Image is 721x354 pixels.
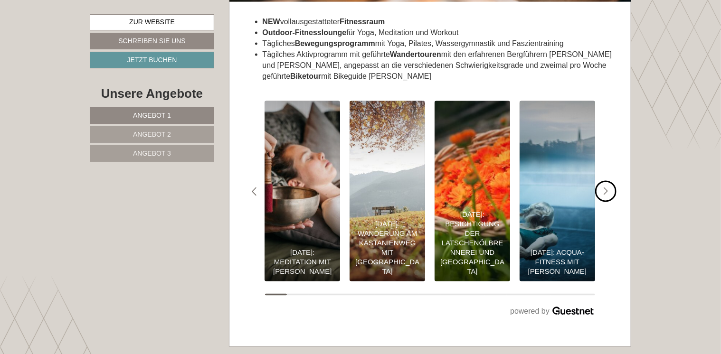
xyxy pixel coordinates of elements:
[265,101,340,281] div: ">
[290,72,321,80] strong: Biketour
[265,294,596,296] div: Carousel Pagination
[515,101,600,281] a: Unser Wochenprogramm für Ihren Herbsturlaub 🍁 0€
[265,294,287,296] button: Carousel Page 1 (Current Slide)
[419,294,441,296] button: Carousel Page 8
[263,38,617,49] li: Tägliches mit Yoga, Pilates, Wassergymnastik und Faszientraining
[430,101,515,281] a: Unser Wochenprogramm für Ihren Herbsturlaub 🍁 0€
[439,210,505,277] div: [DATE]: Besichtigung der Latschenölbrennerei und [GEOGRAPHIC_DATA]
[133,130,171,138] span: Angebot 2
[263,18,280,26] strong: NEW
[390,50,441,58] strong: Wandertouren
[260,101,345,281] a: Unser Wochenprogramm für Ihren Herbsturlaub 🍁 0€
[573,294,595,296] button: Carousel Page 15
[90,52,214,68] a: Jetzt buchen
[507,294,529,296] button: Carousel Page 12
[263,28,617,38] li: für Yoga, Meditation und Workout
[295,39,375,47] strong: Bewegungsprogramm
[263,17,617,28] li: vollausgestatteter
[133,112,171,119] span: Angebot 1
[435,101,510,281] div: ">
[397,294,419,296] button: Carousel Page 7
[269,248,335,277] div: [DATE]: Meditation mit [PERSON_NAME]
[353,294,375,296] button: Carousel Page 5
[345,101,430,281] a: Unser Wochenprogramm für Ihren Herbsturlaub 🍁 0€
[287,294,309,296] button: Carousel Page 2
[524,248,590,277] div: [DATE]: Acqua-Fitness mit [PERSON_NAME]
[463,294,485,296] button: Carousel Page 10
[551,294,573,296] button: Carousel Page 14
[350,101,425,281] div: ">
[265,305,596,318] div: powered by Guestnet
[309,294,331,296] button: Carousel Page 3
[90,85,214,102] div: Unsere Angebote
[485,294,507,296] button: Carousel Page 11
[375,294,397,296] button: Carousel Page 6
[354,220,420,277] div: [DATE]: Wanderung am Kastanienweg mit [GEOGRAPHIC_DATA]
[263,28,347,37] strong: Outdoor-Fitnesslounge
[90,14,214,30] a: Zur Website
[90,33,214,49] a: Schreiben Sie uns
[600,101,685,281] a: Unser Wochenprogramm für Ihren Herbsturlaub 🍁 0€
[244,181,265,202] div: Previous slide
[133,149,171,157] span: Angebot 3
[595,181,617,202] div: Next slide
[520,101,595,281] div: ">
[331,294,353,296] button: Carousel Page 4
[441,294,463,296] button: Carousel Page 9
[340,18,385,26] strong: Fitnessraum
[529,294,551,296] button: Carousel Page 13
[263,49,617,82] li: Tägilches Aktivprogramm mit geführte mit den erfahrenen Bergführern [PERSON_NAME] und [PERSON_NAM...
